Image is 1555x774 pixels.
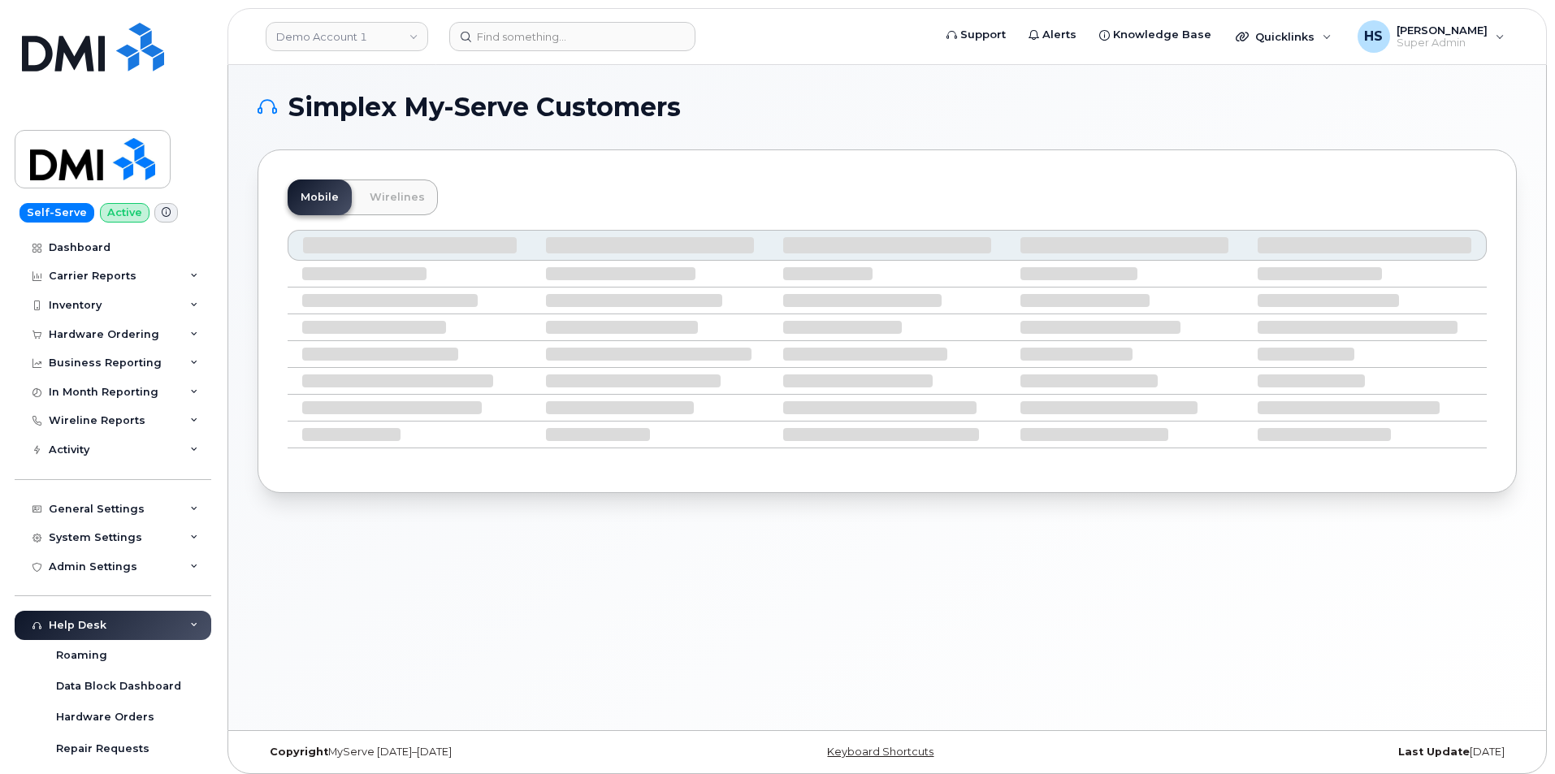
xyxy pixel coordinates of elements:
[270,746,328,758] strong: Copyright
[357,179,438,215] a: Wirelines
[1097,746,1517,759] div: [DATE]
[288,95,681,119] span: Simplex My-Serve Customers
[1398,746,1470,758] strong: Last Update
[258,746,678,759] div: MyServe [DATE]–[DATE]
[827,746,933,758] a: Keyboard Shortcuts
[288,179,352,215] a: Mobile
